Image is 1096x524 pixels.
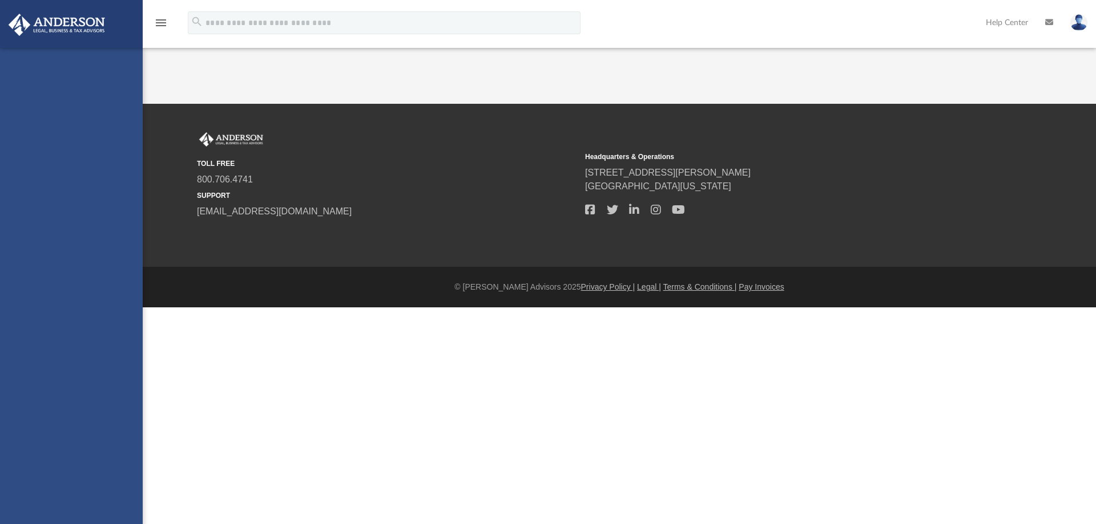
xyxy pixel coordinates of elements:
a: Terms & Conditions | [663,282,737,291]
i: menu [154,16,168,30]
div: © [PERSON_NAME] Advisors 2025 [143,281,1096,293]
img: Anderson Advisors Platinum Portal [5,14,108,36]
img: User Pic [1070,14,1087,31]
small: TOLL FREE [197,159,577,169]
a: 800.706.4741 [197,174,253,184]
small: SUPPORT [197,190,577,201]
img: Anderson Advisors Platinum Portal [197,132,265,147]
small: Headquarters & Operations [585,152,965,162]
a: [EMAIL_ADDRESS][DOMAIN_NAME] [197,206,352,216]
a: Legal | [637,282,661,291]
a: [STREET_ADDRESS][PERSON_NAME] [585,168,751,177]
a: Privacy Policy | [581,282,635,291]
a: [GEOGRAPHIC_DATA][US_STATE] [585,181,731,191]
a: menu [154,22,168,30]
i: search [191,15,203,28]
a: Pay Invoices [739,282,784,291]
